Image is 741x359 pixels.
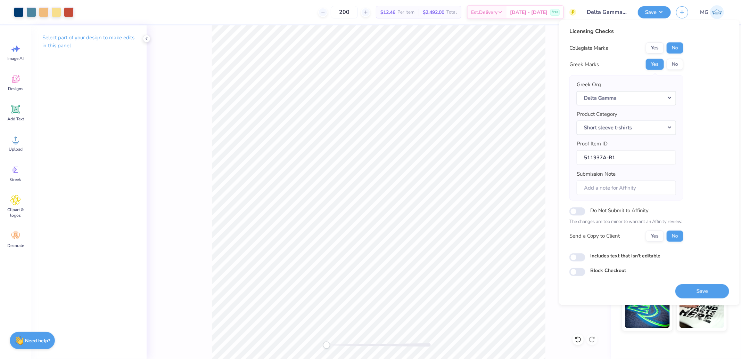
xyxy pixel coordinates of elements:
span: Image AI [8,56,24,61]
label: Block Checkout [590,267,626,274]
input: Add a note for Affinity [577,180,676,195]
div: Collegiate Marks [569,44,608,52]
label: Greek Org [577,81,601,89]
span: Greek [10,177,21,182]
a: MG [697,5,727,19]
span: Free [552,10,558,15]
span: Decorate [7,243,24,248]
img: Glow in the Dark Ink [625,293,670,328]
label: Submission Note [577,170,616,178]
img: Water based Ink [680,293,724,328]
strong: Need help? [25,337,50,344]
span: Add Text [7,116,24,122]
label: Product Category [577,110,617,118]
label: Includes text that isn't editable [590,252,660,259]
span: $2,492.00 [423,9,444,16]
button: Yes [646,230,664,241]
span: Designs [8,86,23,91]
button: Short sleeve t-shirts [577,120,676,135]
label: Proof Item ID [577,140,608,148]
button: Yes [646,42,664,54]
img: Michael Galon [710,5,724,19]
button: Yes [646,59,664,70]
span: Per Item [397,9,414,16]
div: Licensing Checks [569,27,683,35]
button: No [667,59,683,70]
p: Select part of your design to make edits in this panel [42,34,135,50]
span: Upload [9,146,23,152]
button: Delta Gamma [577,91,676,105]
button: No [667,42,683,54]
div: Accessibility label [323,342,330,349]
span: $12.46 [380,9,395,16]
label: Do Not Submit to Affinity [590,206,649,215]
button: No [667,230,683,241]
input: Untitled Design [582,5,633,19]
button: Save [638,6,671,18]
span: MG [700,8,708,16]
span: [DATE] - [DATE] [510,9,547,16]
span: Clipart & logos [4,207,27,218]
button: Save [675,284,729,298]
p: The changes are too minor to warrant an Affinity review. [569,218,683,225]
span: Total [446,9,457,16]
input: – – [331,6,358,18]
div: Send a Copy to Client [569,232,620,240]
span: Est. Delivery [471,9,497,16]
div: Greek Marks [569,61,599,69]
